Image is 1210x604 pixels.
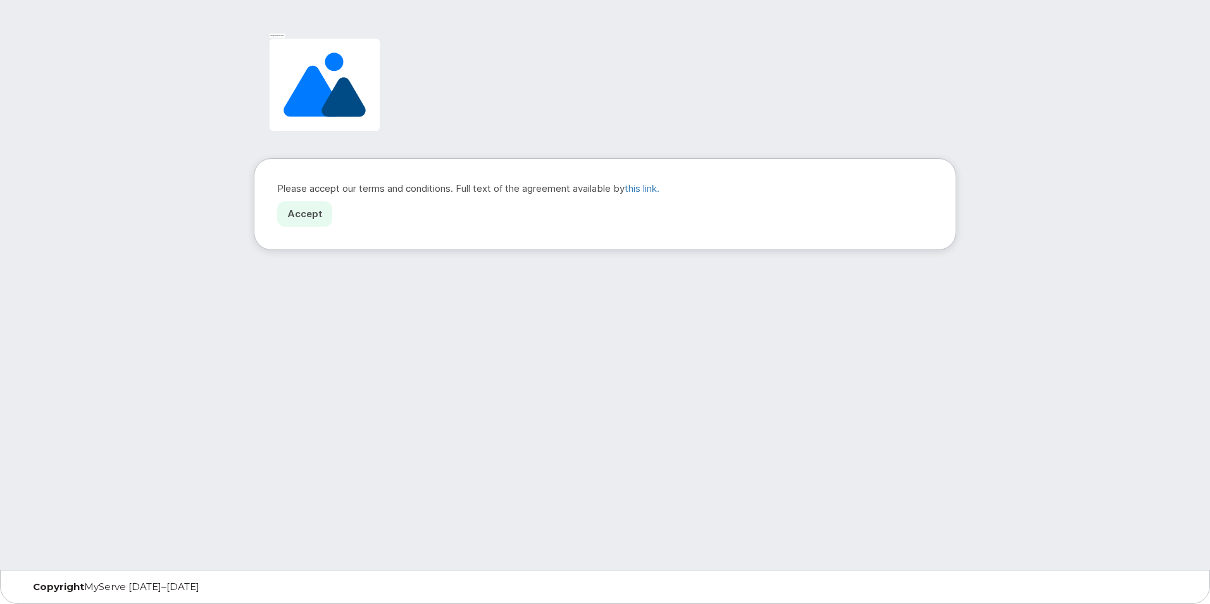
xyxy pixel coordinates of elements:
a: this link. [625,182,659,194]
strong: Copyright [33,581,84,593]
img: Image placeholder [264,33,385,137]
a: Accept [277,201,332,227]
p: Please accept our terms and conditions. Full text of the agreement available by [277,182,933,195]
div: MyServe [DATE]–[DATE] [23,582,411,592]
